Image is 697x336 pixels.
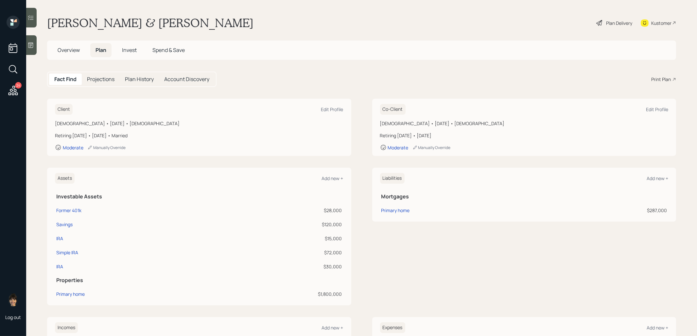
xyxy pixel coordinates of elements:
div: IRA [56,263,63,270]
span: Spend & Save [152,46,185,54]
h5: Projections [87,76,114,82]
h1: [PERSON_NAME] & [PERSON_NAME] [47,16,253,30]
div: Kustomer [651,20,671,26]
div: $28,000 [212,207,342,214]
h6: Liabilities [380,173,405,184]
img: treva-nostdahl-headshot.png [7,293,20,306]
h6: Expenses [380,322,405,333]
div: Manually Override [87,145,126,150]
div: Add new + [322,325,343,331]
div: $30,000 [212,263,342,270]
div: Add new + [647,325,668,331]
div: $72,000 [212,249,342,256]
h5: Investable Assets [56,193,342,200]
h6: Assets [55,173,75,184]
h5: Mortgages [381,193,667,200]
div: Manually Override [412,145,451,150]
div: Primary home [56,291,85,297]
div: Edit Profile [321,106,343,112]
h6: Client [55,104,73,115]
div: Former 401k [56,207,81,214]
h6: Incomes [55,322,78,333]
div: Edit Profile [646,106,668,112]
div: [DEMOGRAPHIC_DATA] • [DATE] • [DEMOGRAPHIC_DATA] [380,120,669,127]
span: Overview [58,46,80,54]
div: Plan Delivery [606,20,632,26]
div: Primary home [381,207,410,214]
span: Invest [122,46,137,54]
div: $287,000 [548,207,667,214]
h6: Co-Client [380,104,406,115]
div: Add new + [322,175,343,181]
div: Add new + [647,175,668,181]
div: Retiring [DATE] • [DATE] [380,132,669,139]
div: $1,800,000 [212,291,342,297]
div: IRA [56,235,63,242]
div: Simple IRA [56,249,78,256]
div: Print Plan [651,76,671,83]
div: $120,000 [212,221,342,228]
div: Log out [5,314,21,320]
h5: Account Discovery [164,76,209,82]
div: [DEMOGRAPHIC_DATA] • [DATE] • [DEMOGRAPHIC_DATA] [55,120,343,127]
div: Savings [56,221,73,228]
span: Plan [96,46,106,54]
h5: Plan History [125,76,154,82]
div: Moderate [63,144,83,151]
h5: Properties [56,277,342,283]
div: Retiring [DATE] • [DATE] • Married [55,132,343,139]
h5: Fact Find [54,76,77,82]
div: Moderate [388,144,409,151]
div: 24 [15,82,22,89]
div: $15,000 [212,235,342,242]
